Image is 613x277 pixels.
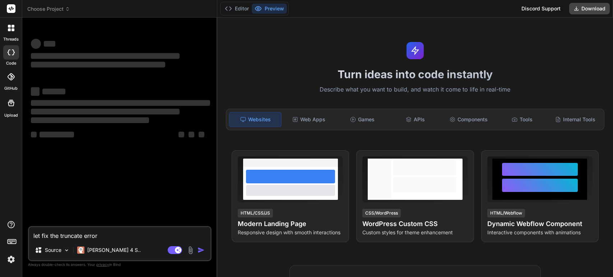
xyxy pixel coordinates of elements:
img: icon [198,247,205,254]
div: Websites [229,112,282,127]
span: ‌ [31,117,149,123]
p: Always double-check its answers. Your in Bind [28,261,212,268]
button: Preview [252,4,287,14]
textarea: let fix the truncate error [29,227,210,240]
div: Components [443,112,494,127]
p: Source [45,247,61,254]
div: CSS/WordPress [362,209,401,217]
h1: Turn ideas into code instantly [222,68,609,81]
span: ‌ [189,132,194,137]
span: ‌ [31,109,180,114]
span: ‌ [31,39,41,49]
div: HTML/CSS/JS [238,209,273,217]
span: Choose Project [27,5,70,13]
button: Download [569,3,610,14]
span: ‌ [42,89,65,94]
span: ‌ [31,87,40,96]
label: Upload [4,112,18,118]
h4: WordPress Custom CSS [362,219,468,229]
span: ‌ [31,132,37,137]
label: threads [3,36,19,42]
img: attachment [186,246,195,254]
p: Interactive components with animations [487,229,593,236]
span: ‌ [44,41,55,47]
img: Pick Models [64,247,70,253]
label: GitHub [4,85,18,91]
button: Editor [222,4,252,14]
label: code [6,60,16,66]
div: Discord Support [517,3,565,14]
span: ‌ [31,53,180,59]
span: ‌ [31,100,210,106]
div: APIs [390,112,441,127]
div: HTML/Webflow [487,209,525,217]
p: Describe what you want to build, and watch it come to life in real-time [222,85,609,94]
div: Internal Tools [549,112,601,127]
span: ‌ [31,62,165,67]
div: Games [336,112,388,127]
p: [PERSON_NAME] 4 S.. [87,247,141,254]
span: privacy [96,262,109,267]
img: settings [5,253,17,266]
div: Web Apps [283,112,335,127]
p: Responsive design with smooth interactions [238,229,343,236]
h4: Dynamic Webflow Component [487,219,593,229]
h4: Modern Landing Page [238,219,343,229]
div: Tools [496,112,548,127]
span: ‌ [199,132,204,137]
span: ‌ [178,132,184,137]
span: ‌ [40,132,74,137]
img: Claude 4 Sonnet [77,247,84,254]
p: Custom styles for theme enhancement [362,229,468,236]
